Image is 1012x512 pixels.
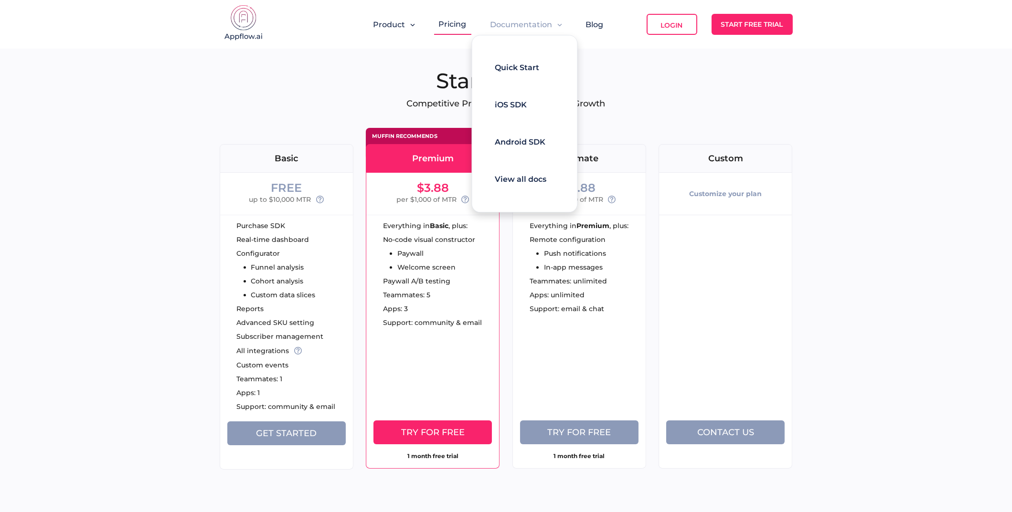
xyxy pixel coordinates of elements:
[373,20,415,29] button: Product
[544,250,606,257] li: Push notifications
[563,182,596,194] div: $6.88
[237,305,264,312] span: Reports
[490,20,562,29] button: Documentation
[530,236,606,271] ul: Remote configuration
[237,389,260,396] span: Apps: 1
[407,452,458,460] strong: 1 month free trial
[417,182,449,194] div: $3.88
[439,20,467,29] a: Pricing
[237,376,283,382] span: Teammates: 1
[372,134,437,139] div: Muffin recommends
[373,20,405,29] span: Product
[271,182,302,194] div: FREE
[220,5,267,43] img: appflow.ai-logo
[237,250,316,298] ul: Configurator
[495,95,535,115] a: iOS SDK
[237,333,324,340] span: Subscriber management
[495,100,527,109] span: iOS SDK
[554,452,605,460] strong: 1 month free trial
[530,292,585,298] span: Apps: unlimited
[689,182,762,205] div: Customize your plan
[383,222,499,229] div: Everything in , plus:
[251,278,316,284] li: Cohort analysis
[237,347,289,354] span: All integrations
[383,278,450,284] span: Paywall A/B testing
[237,403,336,410] span: Support: community & email
[237,222,286,229] span: Purchase SDK
[586,20,604,29] a: Blog
[220,68,793,94] h1: Start for Free
[383,319,482,326] span: Support: community & email
[251,264,316,271] li: Funnel analysis
[249,194,311,205] span: up to $10,000 MTR
[237,319,315,326] span: Advanced SKU setting
[383,305,408,312] span: Apps: 3
[495,170,554,189] a: View all docs
[401,427,465,438] span: Try for free
[227,421,346,445] button: Get Started
[530,222,646,229] div: Everything in , plus:
[220,98,793,109] p: Competitive Pricing to Drive Your App Growth
[544,264,606,271] li: In-app messages
[237,236,309,243] span: Real-time dashboard
[237,362,289,368] span: Custom events
[513,154,646,163] div: Ultimate
[712,14,793,35] a: Start Free Trial
[373,420,492,444] button: Try for free
[430,222,448,229] strong: Basic
[666,420,785,444] button: Contact us
[547,427,611,438] span: Try for free
[383,236,475,271] ul: No-code visual constructor
[397,250,475,257] li: Paywall
[366,154,499,163] div: Premium
[520,420,639,444] button: Try for free
[647,14,697,35] a: Login
[659,154,792,163] div: Custom
[396,194,457,205] span: per $1,000 of MTR
[383,292,430,298] span: Teammates: 5
[495,58,547,77] a: Quick Start
[397,264,475,271] li: Welcome screen
[251,292,316,298] li: Custom data slices
[530,305,604,312] span: Support: email & chat
[256,428,317,439] span: Get Started
[490,20,553,29] span: Documentation
[220,154,353,163] div: Basic
[495,137,546,146] span: Android SDK
[530,278,607,284] span: Teammates: unlimited
[576,222,609,229] strong: Premium
[495,63,540,72] span: Quick Start
[495,175,547,184] span: View all docs
[495,133,554,152] a: Android SDK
